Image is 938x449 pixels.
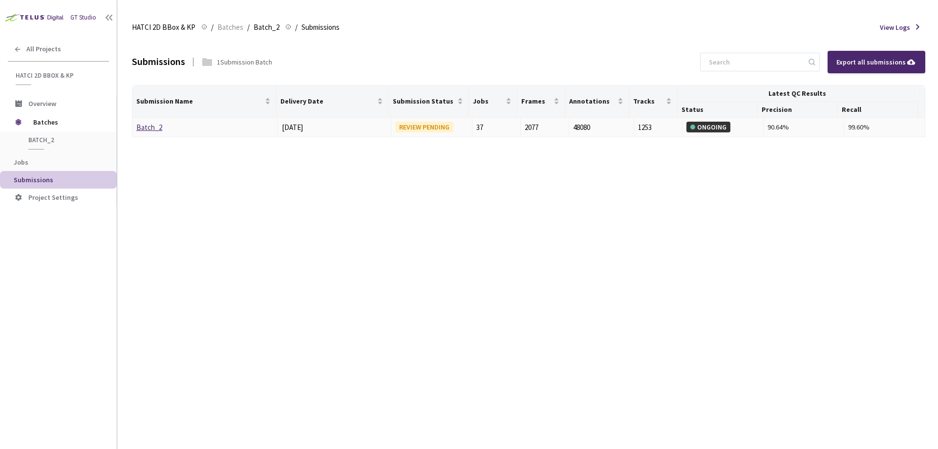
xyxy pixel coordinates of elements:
th: Delivery Date [277,86,389,118]
div: 1253 [638,122,678,133]
li: / [295,21,298,33]
span: View Logs [880,22,910,32]
th: Submission Status [389,86,469,118]
span: Submission Status [393,97,455,105]
span: Jobs [14,158,28,167]
span: Frames [521,97,552,105]
th: Precision [758,102,838,118]
div: Export all submissions [836,57,917,67]
div: ONGOING [686,122,730,132]
span: Submissions [301,21,340,33]
a: Batch_2 [136,123,162,132]
span: Batches [217,21,243,33]
span: Submissions [14,175,53,184]
span: HATCI 2D BBox & KP [132,21,195,33]
span: Project Settings [28,193,78,202]
div: 90.64% [767,122,840,132]
span: Batch_2 [28,136,101,144]
th: Annotations [565,86,629,118]
span: Tracks [633,97,663,105]
span: Annotations [569,97,616,105]
div: 1 Submission Batch [217,57,272,67]
li: / [211,21,213,33]
span: Delivery Date [280,97,375,105]
th: Submission Name [132,86,277,118]
span: Submission Name [136,97,263,105]
th: Frames [517,86,565,118]
input: Search [703,53,807,71]
th: Status [678,102,758,118]
th: Tracks [629,86,677,118]
div: 37 [476,122,516,133]
div: 2077 [525,122,565,133]
a: Batches [215,21,245,32]
div: Submissions [132,55,185,69]
span: Jobs [473,97,503,105]
div: 48080 [573,122,629,133]
li: / [247,21,250,33]
span: Batch_2 [254,21,279,33]
span: Batches [33,112,100,132]
span: All Projects [26,45,61,53]
div: [DATE] [282,122,387,133]
div: REVIEW PENDING [395,122,453,132]
th: Recall [838,102,918,118]
div: 99.60% [848,122,921,132]
th: Jobs [469,86,517,118]
span: Overview [28,99,56,108]
div: GT Studio [70,13,96,22]
th: Latest QC Results [678,86,918,102]
span: HATCI 2D BBox & KP [16,71,103,80]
